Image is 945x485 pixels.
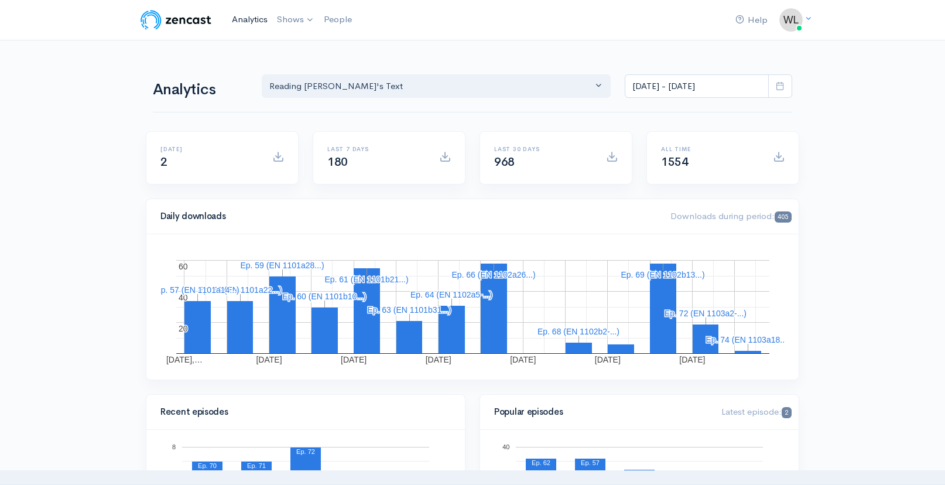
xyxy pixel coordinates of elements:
button: Reading Aristotle's Text [262,74,611,98]
a: People [319,7,357,32]
text: Ep. 72 [296,448,315,455]
text: 8 [172,443,176,450]
text: Ep. 62 [532,459,550,466]
text: Ep. 59 (EN 1101a28...) [240,261,324,270]
span: 180 [327,155,348,169]
text: [DATE] [595,355,621,364]
h6: Last 30 days [494,146,592,152]
text: Ep. 60 (EN 1101b10...) [282,292,366,301]
span: Latest episode: [721,406,792,417]
a: Shows [272,7,319,33]
text: Ep. 57 (EN 1101a14...) [155,285,239,295]
text: Ep. 69 (EN 1102b13...) [621,270,704,279]
text: [DATE] [510,355,536,364]
text: Ep. 64 (EN 1102a5-...) [410,290,492,299]
text: Ep. 71 [247,462,266,469]
text: [DATE] [679,355,705,364]
span: 405 [775,211,792,223]
h1: Analytics [153,81,248,98]
h6: [DATE] [160,146,258,152]
span: Downloads during period: [670,210,792,221]
img: ZenCast Logo [139,8,213,32]
text: [DATE] [426,355,451,364]
span: 968 [494,155,515,169]
span: 2 [160,155,167,169]
text: Ep. 58 (EN 1101a22...) [198,285,282,295]
text: Ep. 74 (EN 1103a18...) [706,335,789,344]
text: [DATE] [341,355,367,364]
text: Ep. 57 [581,459,600,466]
h6: All time [661,146,759,152]
img: ... [779,8,803,32]
text: [DATE],… [166,355,203,364]
h4: Daily downloads [160,211,656,221]
text: Ep. 63 (EN 1101b31...) [367,305,451,315]
input: analytics date range selector [625,74,769,98]
svg: A chart. [160,248,785,366]
text: Ep. 61 (EN 1101b21...) [324,275,408,284]
a: Help [731,8,772,33]
text: 60 [179,262,188,271]
text: Ep. 72 (EN 1103a2-...) [665,309,747,318]
text: Ep. 66 (EN 1102a26...) [451,270,535,279]
h4: Popular episodes [494,407,707,417]
text: 40 [502,443,509,450]
text: 40 [179,293,188,302]
div: Reading [PERSON_NAME]'s Text [269,80,593,93]
text: 20 [179,324,188,333]
text: [DATE] [256,355,282,364]
span: 2 [782,407,792,418]
text: Ep. 68 (EN 1102b2-...) [537,327,619,336]
text: Ep. 70 [198,462,217,469]
h4: Recent episodes [160,407,444,417]
span: 1554 [661,155,688,169]
h6: Last 7 days [327,146,425,152]
a: Analytics [227,7,272,32]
